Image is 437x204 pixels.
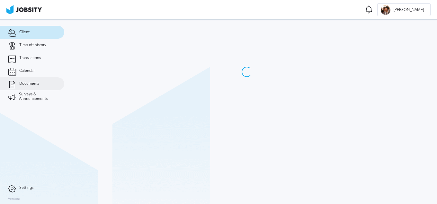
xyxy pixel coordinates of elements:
span: Documents [19,82,39,86]
span: Transactions [19,56,41,60]
span: Settings [19,186,33,190]
div: F [381,5,390,15]
span: Client [19,30,30,34]
span: Calendar [19,69,35,73]
button: F[PERSON_NAME] [377,3,431,16]
span: Surveys & Announcements [19,92,56,101]
label: Version: [8,197,20,201]
img: ab4bad089aa723f57921c736e9817d99.png [6,5,42,14]
span: Time off history [19,43,46,47]
span: [PERSON_NAME] [390,8,427,12]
